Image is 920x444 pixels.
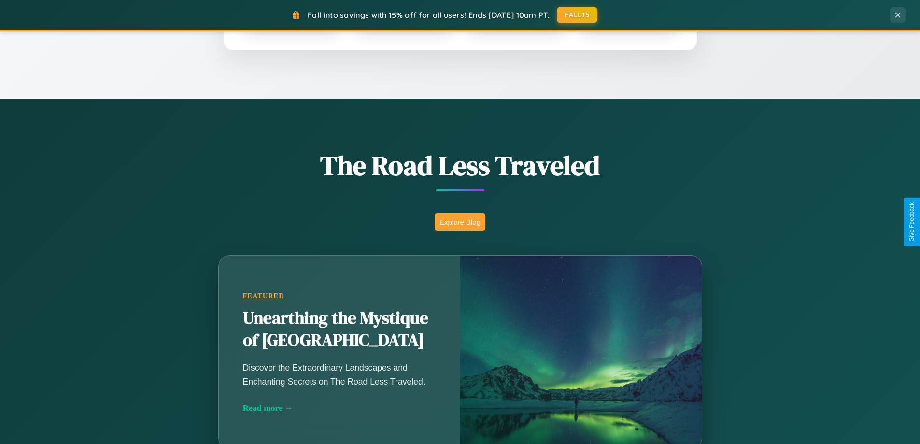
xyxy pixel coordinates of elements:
h2: Unearthing the Mystique of [GEOGRAPHIC_DATA] [243,307,436,352]
h1: The Road Less Traveled [170,147,750,184]
div: Give Feedback [908,202,915,242]
button: FALL15 [557,7,597,23]
span: Fall into savings with 15% off for all users! Ends [DATE] 10am PT. [308,10,550,20]
div: Featured [243,292,436,300]
button: Explore Blog [435,213,485,231]
div: Read more → [243,403,436,413]
p: Discover the Extraordinary Landscapes and Enchanting Secrets on The Road Less Traveled. [243,361,436,388]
